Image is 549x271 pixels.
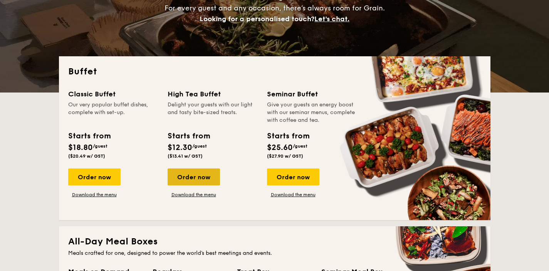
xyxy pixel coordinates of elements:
div: Delight your guests with our light and tasty bite-sized treats. [168,101,258,124]
div: Order now [68,168,121,185]
div: High Tea Buffet [168,89,258,99]
div: Starts from [267,130,309,142]
div: Order now [267,168,319,185]
h2: All-Day Meal Boxes [68,236,481,248]
div: Starts from [168,130,210,142]
a: Download the menu [267,192,319,198]
span: $18.80 [68,143,93,152]
h2: Buffet [68,66,481,78]
span: $25.60 [267,143,293,152]
span: ($27.90 w/ GST) [267,153,303,159]
span: ($13.41 w/ GST) [168,153,203,159]
div: Give your guests an energy boost with our seminar menus, complete with coffee and tea. [267,101,357,124]
div: Order now [168,168,220,185]
span: Looking for a personalised touch? [200,15,314,23]
div: Meals crafted for one, designed to power the world's best meetings and events. [68,249,481,257]
span: ($20.49 w/ GST) [68,153,105,159]
span: Let's chat. [314,15,349,23]
span: $12.30 [168,143,192,152]
a: Download the menu [68,192,121,198]
span: /guest [293,143,307,149]
a: Download the menu [168,192,220,198]
span: /guest [192,143,207,149]
span: /guest [93,143,107,149]
div: Classic Buffet [68,89,158,99]
div: Our very popular buffet dishes, complete with set-up. [68,101,158,124]
div: Seminar Buffet [267,89,357,99]
div: Starts from [68,130,110,142]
